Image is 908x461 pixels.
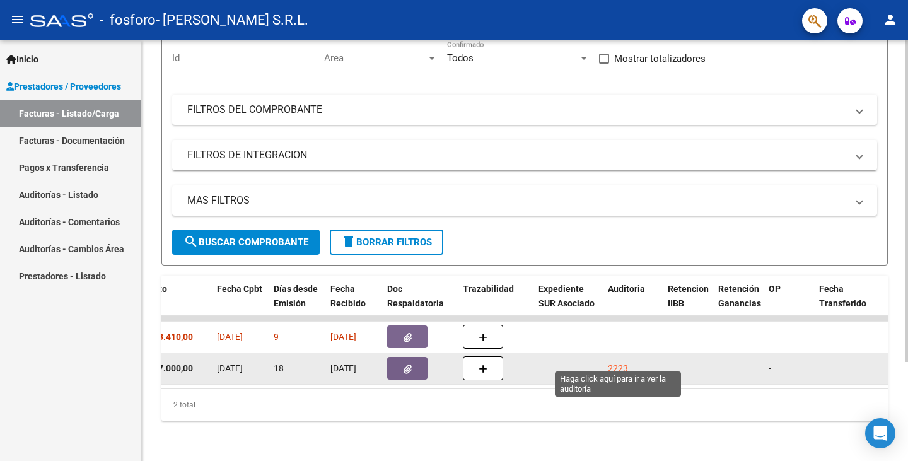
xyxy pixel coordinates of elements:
[212,276,269,331] datatable-header-cell: Fecha Cpbt
[341,234,356,249] mat-icon: delete
[161,389,888,421] div: 2 total
[172,230,320,255] button: Buscar Comprobante
[769,363,771,373] span: -
[608,361,628,376] div: 2223
[447,52,474,64] span: Todos
[6,52,38,66] span: Inicio
[330,284,366,308] span: Fecha Recibido
[330,230,443,255] button: Borrar Filtros
[172,95,877,125] mat-expansion-panel-header: FILTROS DEL COMPROBANTE
[6,79,121,93] span: Prestadores / Proveedores
[10,12,25,27] mat-icon: menu
[603,276,663,331] datatable-header-cell: Auditoria
[136,276,212,331] datatable-header-cell: Monto
[819,284,866,308] span: Fecha Transferido
[883,12,898,27] mat-icon: person
[387,284,444,308] span: Doc Respaldatoria
[217,332,243,342] span: [DATE]
[183,234,199,249] mat-icon: search
[187,194,847,207] mat-panel-title: MAS FILTROS
[274,363,284,373] span: 18
[538,284,595,308] span: Expediente SUR Asociado
[663,276,713,331] datatable-header-cell: Retencion IIBB
[608,284,645,294] span: Auditoria
[100,6,156,34] span: - fosforo
[274,284,318,308] span: Días desde Emisión
[330,363,356,373] span: [DATE]
[269,276,325,331] datatable-header-cell: Días desde Emisión
[463,284,514,294] span: Trazabilidad
[330,332,356,342] span: [DATE]
[325,276,382,331] datatable-header-cell: Fecha Recibido
[769,332,771,342] span: -
[217,284,262,294] span: Fecha Cpbt
[769,284,781,294] span: OP
[156,6,308,34] span: - [PERSON_NAME] S.R.L.
[172,185,877,216] mat-expansion-panel-header: MAS FILTROS
[764,276,814,331] datatable-header-cell: OP
[865,418,895,448] div: Open Intercom Messenger
[141,363,193,373] strong: $ 177.000,00
[217,363,243,373] span: [DATE]
[341,236,432,248] span: Borrar Filtros
[187,148,847,162] mat-panel-title: FILTROS DE INTEGRACION
[141,332,193,342] strong: $ 493.410,00
[668,284,709,308] span: Retencion IIBB
[183,236,308,248] span: Buscar Comprobante
[713,276,764,331] datatable-header-cell: Retención Ganancias
[718,284,761,308] span: Retención Ganancias
[614,51,706,66] span: Mostrar totalizadores
[187,103,847,117] mat-panel-title: FILTROS DEL COMPROBANTE
[814,276,883,331] datatable-header-cell: Fecha Transferido
[324,52,426,64] span: Area
[458,276,533,331] datatable-header-cell: Trazabilidad
[382,276,458,331] datatable-header-cell: Doc Respaldatoria
[172,140,877,170] mat-expansion-panel-header: FILTROS DE INTEGRACION
[274,332,279,342] span: 9
[533,276,603,331] datatable-header-cell: Expediente SUR Asociado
